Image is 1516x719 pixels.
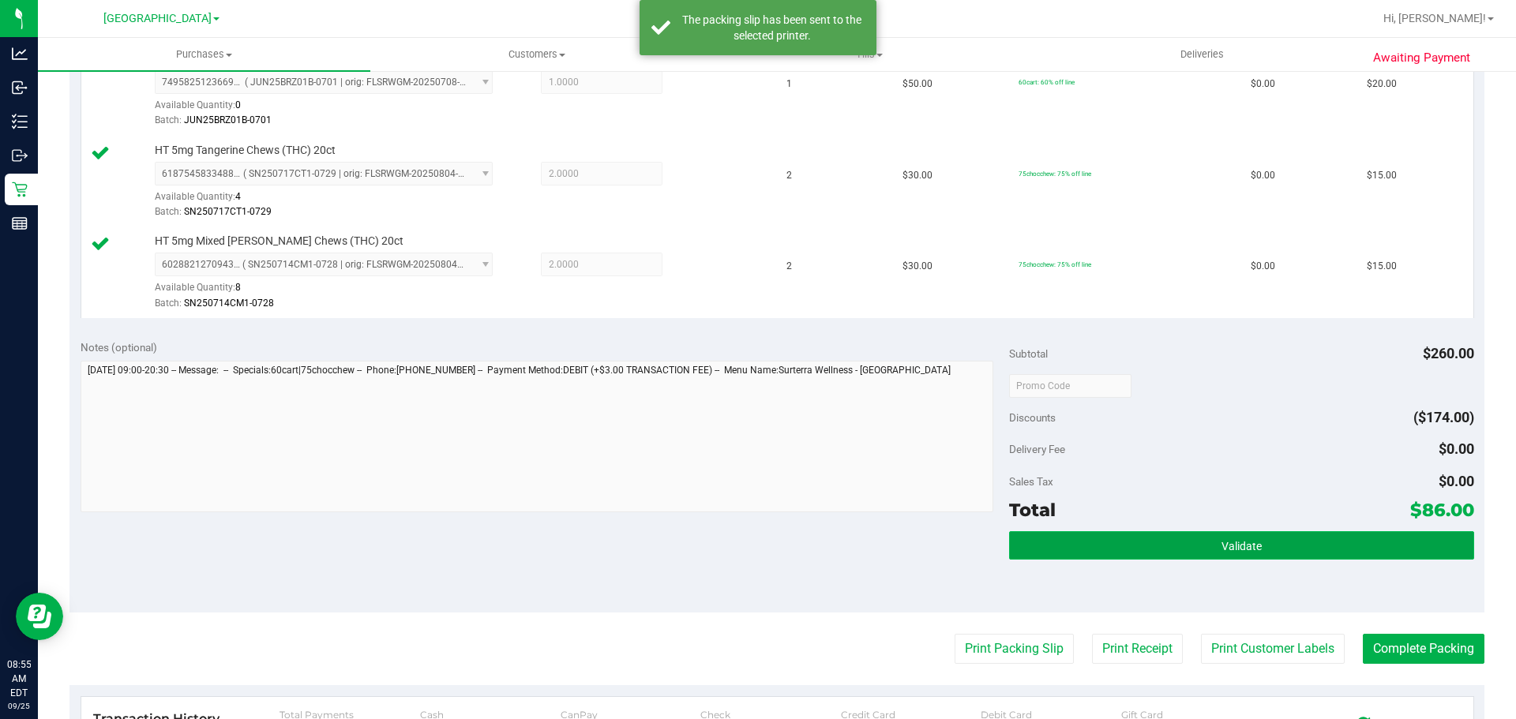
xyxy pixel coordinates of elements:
[1019,78,1075,86] span: 60cart: 60% off line
[955,634,1074,664] button: Print Packing Slip
[1439,440,1474,457] span: $0.00
[1383,12,1486,24] span: Hi, [PERSON_NAME]!
[184,114,272,125] span: JUN25BRZ01B-0701
[12,80,28,95] inline-svg: Inbound
[38,47,370,62] span: Purchases
[1423,345,1474,361] span: $260.00
[371,47,702,62] span: Customers
[1159,47,1245,62] span: Deliveries
[786,259,792,274] span: 2
[155,298,182,309] span: Batch:
[155,234,403,249] span: HT 5mg Mixed [PERSON_NAME] Chews (THC) 20ct
[902,259,932,274] span: $30.00
[679,12,865,43] div: The packing slip has been sent to the selected printer.
[1373,49,1470,67] span: Awaiting Payment
[1367,168,1397,183] span: $15.00
[12,148,28,163] inline-svg: Outbound
[12,46,28,62] inline-svg: Analytics
[1221,540,1262,552] span: Validate
[786,168,792,183] span: 2
[1413,409,1474,425] span: ($174.00)
[1367,77,1397,92] span: $20.00
[155,206,182,217] span: Batch:
[12,182,28,197] inline-svg: Retail
[1251,168,1275,183] span: $0.00
[902,77,932,92] span: $50.00
[7,700,31,712] p: 09/25
[786,77,792,92] span: 1
[1410,499,1474,521] span: $86.00
[1019,260,1091,268] span: 75chocchew: 75% off line
[155,114,182,125] span: Batch:
[184,298,274,309] span: SN250714CM1-0728
[103,12,212,25] span: [GEOGRAPHIC_DATA]
[12,215,28,231] inline-svg: Reports
[155,185,510,216] div: Available Quantity:
[1363,634,1484,664] button: Complete Packing
[370,38,703,71] a: Customers
[1009,475,1053,488] span: Sales Tax
[1201,634,1345,664] button: Print Customer Labels
[1009,403,1056,432] span: Discounts
[235,191,241,202] span: 4
[1367,259,1397,274] span: $15.00
[155,94,510,125] div: Available Quantity:
[1036,38,1368,71] a: Deliveries
[155,276,510,307] div: Available Quantity:
[1009,531,1473,560] button: Validate
[1019,170,1091,178] span: 75chocchew: 75% off line
[184,206,272,217] span: SN250717CT1-0729
[155,143,336,158] span: HT 5mg Tangerine Chews (THC) 20ct
[1251,259,1275,274] span: $0.00
[1251,77,1275,92] span: $0.00
[902,168,932,183] span: $30.00
[1009,374,1131,398] input: Promo Code
[38,38,370,71] a: Purchases
[1092,634,1183,664] button: Print Receipt
[1009,347,1048,360] span: Subtotal
[235,99,241,110] span: 0
[1009,499,1056,521] span: Total
[7,657,31,700] p: 08:55 AM EDT
[12,114,28,129] inline-svg: Inventory
[1439,473,1474,489] span: $0.00
[81,341,157,354] span: Notes (optional)
[1009,443,1065,455] span: Delivery Fee
[16,593,63,640] iframe: Resource center
[235,282,241,293] span: 8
